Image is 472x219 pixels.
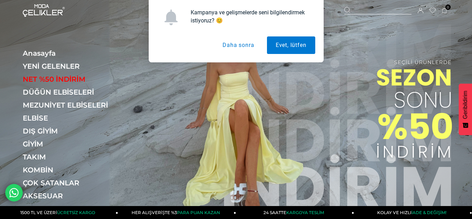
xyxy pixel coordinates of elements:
a: DÜĞÜN ELBİSELERİ [23,88,119,96]
a: NET %50 İNDİRİM [23,75,119,83]
a: HER ALIŞVERİŞTE %3PARA PUAN KAZAN [118,206,236,219]
span: İADE & DEĞİŞİM! [411,210,446,215]
a: DIŞ GİYİM [23,127,119,135]
a: ELBİSE [23,114,119,122]
a: KOLAY VE HIZLIİADE & DEĞİŞİM! [354,206,472,219]
a: KOMBİN [23,166,119,174]
button: Daha sonra [214,36,263,54]
div: Kampanya ve gelişmelerde seni bilgilendirmek istiyoruz? 😊 [185,8,315,25]
a: YENİ GELENLER [23,62,119,70]
a: AKSESUAR [23,192,119,200]
span: ÜCRETSİZ KARGO [57,210,95,215]
a: GİYİM [23,140,119,148]
button: Evet, lütfen [267,36,315,54]
span: KARGOYA TESLİM [286,210,324,215]
button: Geribildirim - Show survey [459,84,472,135]
a: TAKIM [23,153,119,161]
a: 24 SAATTEKARGOYA TESLİM [236,206,354,219]
a: MEZUNİYET ELBİSELERİ [23,101,119,109]
img: notification icon [163,9,179,25]
span: Geribildirim [462,91,469,119]
span: PARA PUAN KAZAN [177,210,220,215]
a: ÇOK SATANLAR [23,179,119,187]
